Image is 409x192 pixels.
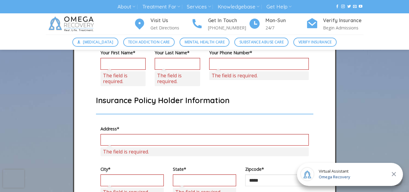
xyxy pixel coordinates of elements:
[173,166,236,173] label: State*
[155,71,200,86] span: The field is required.
[323,17,364,25] h4: Verify Insurance
[150,17,191,25] h4: Visit Us
[101,166,164,173] label: City*
[142,1,180,12] a: Treatment For
[306,17,364,32] a: Verify Insurance Begin Admissions
[83,39,113,45] span: [MEDICAL_DATA]
[187,1,211,12] a: Services
[266,24,306,31] p: 24/7
[72,38,118,47] a: [MEDICAL_DATA]
[101,49,146,56] label: Your First Name*
[46,13,99,35] img: Omega Recovery
[101,71,146,86] span: The field is required.
[180,38,229,47] a: Mental Health Care
[234,38,289,47] a: Substance Abuse Care
[347,5,351,9] a: Follow on Twitter
[117,1,135,12] a: About
[335,5,339,9] a: Follow on Facebook
[359,5,362,9] a: Follow on YouTube
[245,166,308,173] label: Zipcode*
[150,24,191,31] p: Get Directions
[293,38,337,47] a: Verify Insurance
[96,95,313,105] h2: Insurance Policy Holder Information
[101,125,309,132] label: Address*
[123,38,175,47] a: Tech Addiction Care
[209,71,309,80] span: The field is required.
[266,1,292,12] a: Get Help
[101,147,309,156] span: The field is required.
[323,24,364,31] p: Begin Admissions
[208,24,249,31] p: [PHONE_NUMBER]
[299,39,332,45] span: Verify Insurance
[353,5,357,9] a: Send us an email
[266,17,306,25] h4: Mon-Sun
[341,5,345,9] a: Follow on Instagram
[218,1,259,12] a: Knowledgebase
[191,17,249,32] a: Get In Touch [PHONE_NUMBER]
[239,39,284,45] span: Substance Abuse Care
[134,17,191,32] a: Visit Us Get Directions
[185,39,225,45] span: Mental Health Care
[208,17,249,25] h4: Get In Touch
[155,49,200,56] label: Your Last Name*
[209,49,309,56] label: Your Phone Number*
[128,39,170,45] span: Tech Addiction Care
